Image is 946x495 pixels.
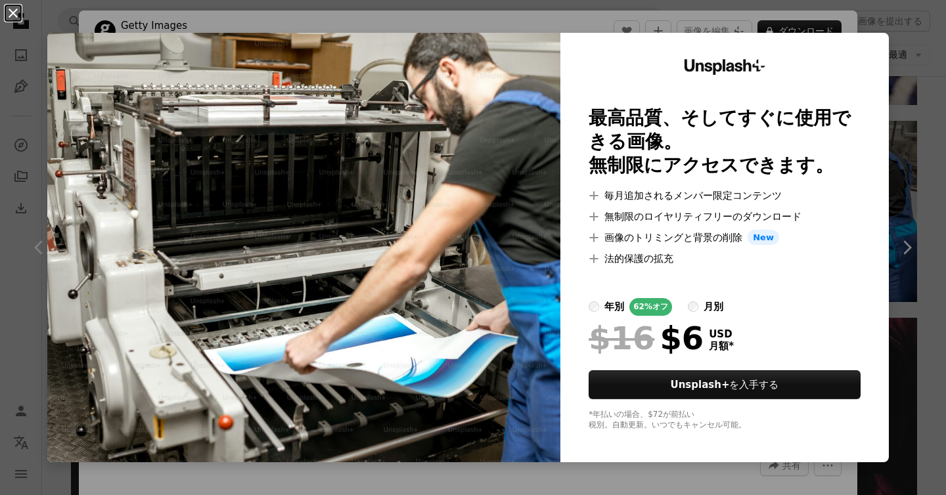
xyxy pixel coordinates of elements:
div: $6 [589,321,704,355]
strong: Unsplash+ [671,379,730,391]
span: New [748,230,779,246]
div: 62% オフ [629,298,672,316]
span: $16 [589,321,654,355]
span: USD [709,328,734,340]
li: 無制限のロイヤリティフリーのダウンロード [589,209,861,225]
li: 毎月追加されるメンバー限定コンテンツ [589,188,861,204]
h2: 最高品質、そしてすぐに使用できる画像。 無制限にアクセスできます。 [589,106,861,177]
li: 法的保護の拡充 [589,251,861,267]
input: 月別 [688,301,698,312]
div: 年別 [604,299,624,314]
input: 年別62%オフ [589,301,599,312]
div: 月別 [704,299,723,314]
div: *年払いの場合、 $72 が前払い 税別。自動更新。いつでもキャンセル可能。 [589,410,861,431]
button: Unsplash+を入手する [589,370,861,399]
li: 画像のトリミングと背景の削除 [589,230,861,246]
